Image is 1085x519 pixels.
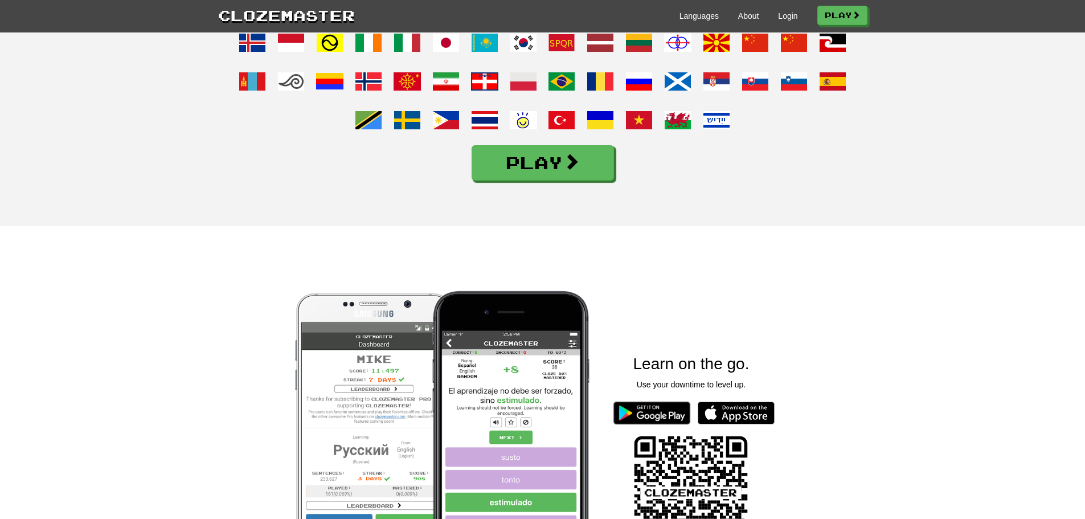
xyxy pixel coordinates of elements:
[817,6,867,25] a: Play
[698,402,775,424] img: Download_on_the_App_Store_Badge_US-UK_135x40-25178aeef6eb6b83b96f5f2d004eda3bffbb37122de64afbaef7...
[218,5,355,26] a: Clozemaster
[679,10,719,22] a: Languages
[778,10,797,22] a: Login
[738,10,759,22] a: About
[472,145,614,181] a: Play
